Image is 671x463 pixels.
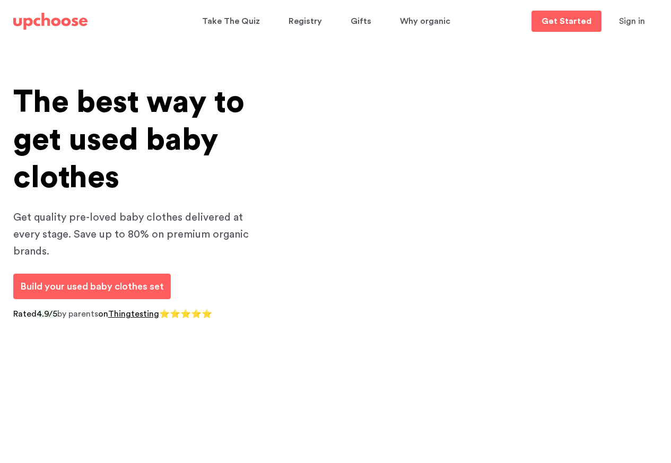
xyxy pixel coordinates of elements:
[531,11,602,32] a: Get Started
[37,310,57,318] span: 4.9/5
[400,11,454,32] a: Why organic
[13,11,88,32] a: UpChoose
[351,11,374,32] a: Gifts
[619,17,645,25] span: Sign in
[351,11,371,32] span: Gifts
[13,308,268,321] p: by parents
[606,11,658,32] button: Sign in
[98,310,108,318] span: on
[108,310,159,318] a: Thingtesting
[13,209,268,260] p: Get quality pre-loved baby clothes delivered at every stage. Save up to 80% on premium organic br...
[289,11,325,32] a: Registry
[159,310,212,318] span: ⭐⭐⭐⭐⭐
[13,310,37,318] span: Rated
[13,13,88,30] img: UpChoose
[542,17,591,25] p: Get Started
[400,11,450,32] span: Why organic
[20,282,164,291] span: Build your used baby clothes set
[13,274,171,299] a: Build your used baby clothes set
[13,87,245,193] span: The best way to get used baby clothes
[202,13,260,30] p: Take The Quiz
[202,11,263,32] a: Take The Quiz
[289,11,322,32] span: Registry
